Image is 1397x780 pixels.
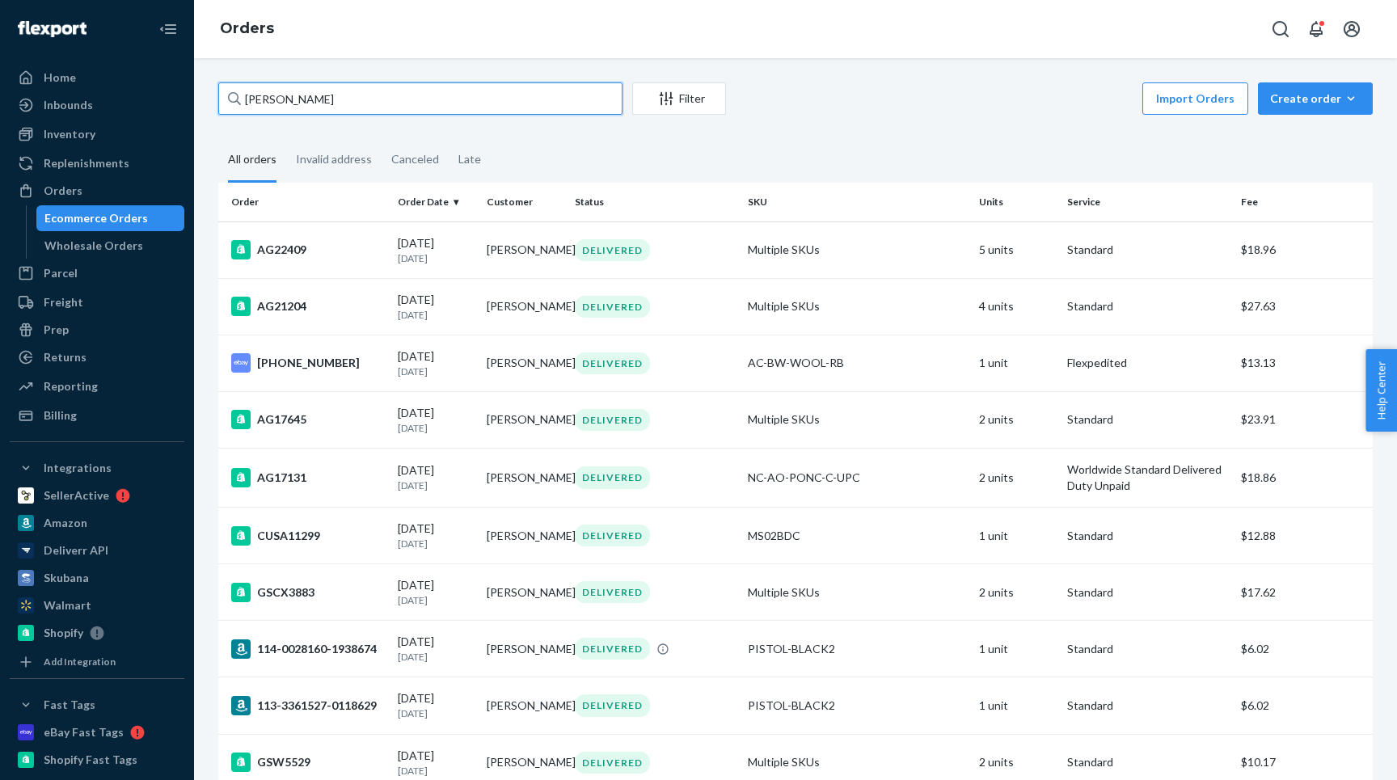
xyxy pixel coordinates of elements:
div: Ecommerce Orders [44,210,148,226]
div: AG22409 [231,240,385,259]
div: DELIVERED [575,466,650,488]
div: Skubana [44,570,89,586]
div: Billing [44,407,77,424]
div: Deliverr API [44,542,108,559]
div: [DATE] [398,405,473,435]
td: [PERSON_NAME] [480,564,568,621]
p: Standard [1067,698,1227,714]
p: [DATE] [398,650,473,664]
a: Billing [10,403,184,428]
div: Invalid address [296,138,372,180]
div: All orders [228,138,276,183]
div: Create order [1270,91,1361,107]
div: PISTOL-BLACK2 [748,641,966,657]
td: $27.63 [1235,278,1373,335]
p: Standard [1067,641,1227,657]
div: Parcel [44,265,78,281]
a: Prep [10,317,184,343]
div: 114-0028160-1938674 [231,639,385,659]
div: AG21204 [231,297,385,316]
a: Returns [10,344,184,370]
a: Amazon [10,510,184,536]
div: NC-AO-PONC-C-UPC [748,470,966,486]
a: Inventory [10,121,184,147]
button: Open notifications [1300,13,1332,45]
div: DELIVERED [575,581,650,603]
td: $12.88 [1235,508,1373,564]
td: [PERSON_NAME] [480,621,568,677]
td: $6.02 [1235,677,1373,734]
button: Import Orders [1142,82,1248,115]
td: 1 unit [973,677,1061,734]
a: Add Integration [10,652,184,672]
th: Service [1061,183,1234,221]
p: Flexpedited [1067,355,1227,371]
a: Freight [10,289,184,315]
div: [DATE] [398,235,473,265]
p: [DATE] [398,308,473,322]
a: Home [10,65,184,91]
td: [PERSON_NAME] [480,449,568,508]
div: [DATE] [398,634,473,664]
p: Standard [1067,298,1227,314]
a: SellerActive [10,483,184,508]
div: Late [458,138,481,180]
button: Filter [632,82,726,115]
div: [DATE] [398,462,473,492]
div: [DATE] [398,690,473,720]
p: Standard [1067,528,1227,544]
input: Search orders [218,82,623,115]
td: Multiple SKUs [741,391,973,448]
div: Inbounds [44,97,93,113]
div: Shopify [44,625,83,641]
button: Fast Tags [10,692,184,718]
button: Open account menu [1336,13,1368,45]
a: Shopify Fast Tags [10,747,184,773]
a: Replenishments [10,150,184,176]
div: PISTOL-BLACK2 [748,698,966,714]
a: Parcel [10,260,184,286]
div: eBay Fast Tags [44,724,124,740]
button: Close Navigation [152,13,184,45]
button: Create order [1258,82,1373,115]
div: GSW5529 [231,753,385,772]
p: [DATE] [398,593,473,607]
div: Fast Tags [44,697,95,713]
div: 113-3361527-0118629 [231,696,385,715]
td: 2 units [973,449,1061,508]
a: Shopify [10,620,184,646]
td: Multiple SKUs [741,221,973,278]
div: Shopify Fast Tags [44,752,137,768]
ol: breadcrumbs [207,6,287,53]
div: Prep [44,322,69,338]
div: Integrations [44,460,112,476]
div: Customer [487,195,562,209]
th: Fee [1235,183,1373,221]
a: Skubana [10,565,184,591]
a: Orders [10,178,184,204]
div: Canceled [391,138,439,180]
td: [PERSON_NAME] [480,221,568,278]
p: Worldwide Standard Delivered Duty Unpaid [1067,462,1227,494]
button: Help Center [1365,349,1397,432]
td: 1 unit [973,335,1061,391]
p: [DATE] [398,537,473,550]
div: [PHONE_NUMBER] [231,353,385,373]
div: [DATE] [398,521,473,550]
div: GSCX3883 [231,583,385,602]
a: Ecommerce Orders [36,205,185,231]
p: [DATE] [398,706,473,720]
div: AG17131 [231,468,385,487]
div: Amazon [44,515,87,531]
p: Standard [1067,411,1227,428]
td: $6.02 [1235,621,1373,677]
p: [DATE] [398,764,473,778]
td: 1 unit [973,621,1061,677]
div: DELIVERED [575,638,650,660]
td: 4 units [973,278,1061,335]
img: Flexport logo [18,21,87,37]
a: Deliverr API [10,538,184,563]
a: Inbounds [10,92,184,118]
td: 1 unit [973,508,1061,564]
div: AC-BW-WOOL-RB [748,355,966,371]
